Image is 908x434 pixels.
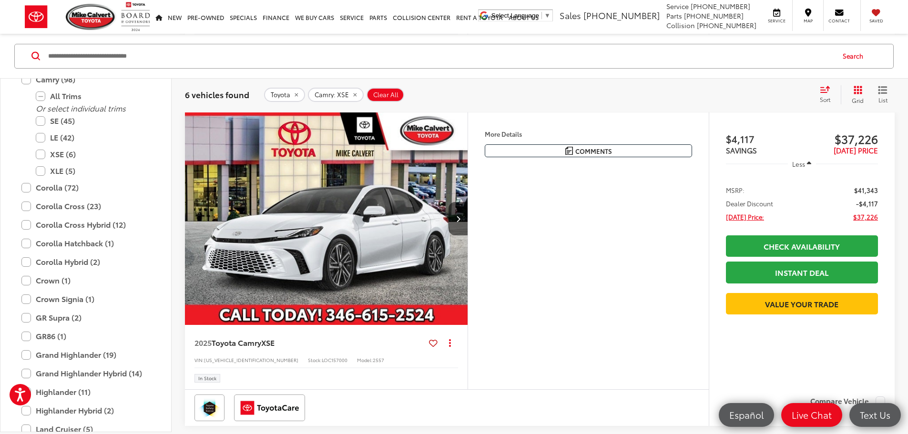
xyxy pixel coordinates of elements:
label: Crown (1) [21,272,150,289]
img: Mike Calvert Toyota [66,4,116,30]
img: Comments [565,147,573,155]
i: Or select individual trims [36,102,126,113]
span: VIN: [194,356,204,363]
button: Select sort value [815,85,841,104]
span: In Stock [198,376,216,381]
label: Highlander Hybrid (2) [21,402,150,419]
label: Grand Highlander (19) [21,346,150,363]
span: 2025 [194,337,212,348]
label: Corolla Cross (23) [21,198,150,214]
a: Instant Deal [726,262,878,283]
a: 2025Toyota CamryXSE [194,337,425,348]
span: Collision [666,20,695,30]
span: Less [792,160,805,168]
span: 6 vehicles found [185,88,249,100]
span: Service [766,18,787,24]
span: [PHONE_NUMBER] [697,20,756,30]
span: Map [797,18,818,24]
button: Less [788,155,816,172]
label: Camry (98) [21,71,150,88]
img: 2025 Toyota Camry XSE [184,112,469,325]
span: List [878,95,888,103]
span: Text Us [855,409,895,421]
label: Corolla Hybrid (2) [21,253,150,270]
span: 2557 [373,356,384,363]
span: Clear All [373,91,398,98]
button: Clear All [367,87,404,101]
span: Service [666,1,689,11]
span: $37,226 [853,212,878,222]
label: GR Supra (2) [21,309,150,326]
span: Español [724,409,768,421]
button: Comments [485,144,692,157]
label: Highlander (11) [21,384,150,400]
a: Value Your Trade [726,293,878,314]
span: [PHONE_NUMBER] [684,11,744,20]
label: Crown Signia (1) [21,291,150,307]
a: Español [719,403,774,427]
label: SE (45) [36,112,150,129]
label: GR86 (1) [21,328,150,344]
span: Saved [866,18,887,24]
span: Toyota [271,91,290,98]
label: Corolla (72) [21,179,150,196]
span: Sales [560,9,581,21]
span: dropdown dots [449,339,451,346]
span: Model: [357,356,373,363]
input: Search by Make, Model, or Keyword [47,44,834,67]
span: Live Chat [787,409,837,421]
label: Compare Vehicle [810,396,885,406]
a: 2025 Toyota Camry XSE2025 Toyota Camry XSE2025 Toyota Camry XSE2025 Toyota Camry XSE [184,112,469,325]
span: Contact [828,18,850,24]
label: All Trims [36,88,150,104]
button: remove Toyota [264,87,305,101]
span: [PHONE_NUMBER] [691,1,750,11]
span: SAVINGS [726,145,757,155]
span: ▼ [544,12,551,19]
span: $4,117 [726,131,802,146]
span: MSRP: [726,185,745,195]
label: LE (42) [36,129,150,146]
img: ToyotaCare Mike Calvert Toyota Houston TX [236,396,303,419]
label: Corolla Cross Hybrid (12) [21,216,150,233]
span: [DATE] Price: [726,212,764,222]
button: Actions [441,334,458,351]
button: Next image [449,202,468,235]
a: Check Availability [726,235,878,257]
button: Search [834,44,877,68]
img: Toyota Safety Sense Mike Calvert Toyota Houston TX [196,396,223,419]
span: Stock: [308,356,322,363]
span: Camry: XSE [315,91,349,98]
label: Grand Highlander Hybrid (14) [21,365,150,382]
span: Toyota Camry [212,337,261,348]
a: Text Us [849,403,901,427]
a: Live Chat [781,403,842,427]
span: Grid [852,96,864,104]
button: Grid View [841,85,871,104]
span: -$4,117 [856,199,878,208]
span: Sort [820,95,830,103]
span: $41,343 [854,185,878,195]
label: XLE (5) [36,162,150,179]
span: XSE [261,337,275,348]
span: $37,226 [802,131,878,146]
button: List View [871,85,895,104]
span: Dealer Discount [726,199,773,208]
span: [US_VEHICLE_IDENTIFICATION_NUMBER] [204,356,298,363]
span: LOC157000 [322,356,347,363]
span: Parts [666,11,682,20]
span: [DATE] PRICE [834,145,878,155]
span: Comments [575,147,612,156]
h4: More Details [485,131,692,137]
div: 2025 Toyota Camry XSE 0 [184,112,469,325]
span: [PHONE_NUMBER] [583,9,660,21]
label: XSE (6) [36,146,150,162]
button: remove Camry: XSE [308,87,364,101]
label: Corolla Hatchback (1) [21,235,150,252]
